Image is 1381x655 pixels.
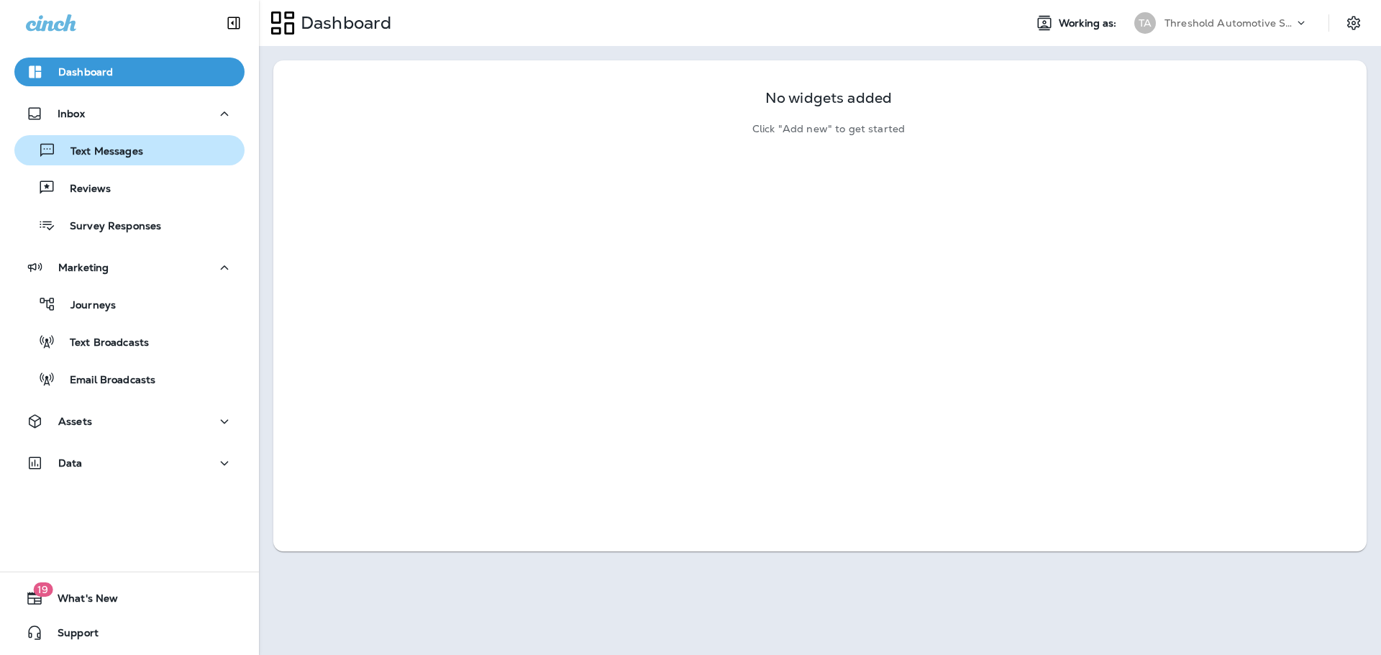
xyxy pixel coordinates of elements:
button: Text Messages [14,135,245,165]
button: Journeys [14,289,245,319]
span: 19 [33,582,53,597]
p: Assets [58,416,92,427]
p: Survey Responses [55,220,161,234]
span: Working as: [1059,17,1120,29]
p: Dashboard [58,66,113,78]
button: Reviews [14,173,245,203]
div: TA [1134,12,1156,34]
button: 19What's New [14,584,245,613]
p: Reviews [55,183,111,196]
button: Inbox [14,99,245,128]
span: Support [43,627,99,644]
p: Threshold Automotive Service dba Grease Monkey [1164,17,1294,29]
p: Journeys [56,299,116,313]
span: What's New [43,592,118,610]
button: Settings [1341,10,1367,36]
button: Marketing [14,253,245,282]
p: Text Broadcasts [55,336,149,350]
button: Data [14,449,245,477]
p: Inbox [58,108,85,119]
p: Click "Add new" to get started [752,123,905,135]
p: No widgets added [765,92,892,104]
button: Assets [14,407,245,436]
p: Data [58,457,83,469]
button: Support [14,618,245,647]
p: Marketing [58,262,109,273]
button: Email Broadcasts [14,364,245,394]
button: Survey Responses [14,210,245,240]
button: Dashboard [14,58,245,86]
button: Text Broadcasts [14,326,245,357]
p: Email Broadcasts [55,374,155,388]
p: Dashboard [295,12,391,34]
p: Text Messages [56,145,143,159]
button: Collapse Sidebar [214,9,254,37]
